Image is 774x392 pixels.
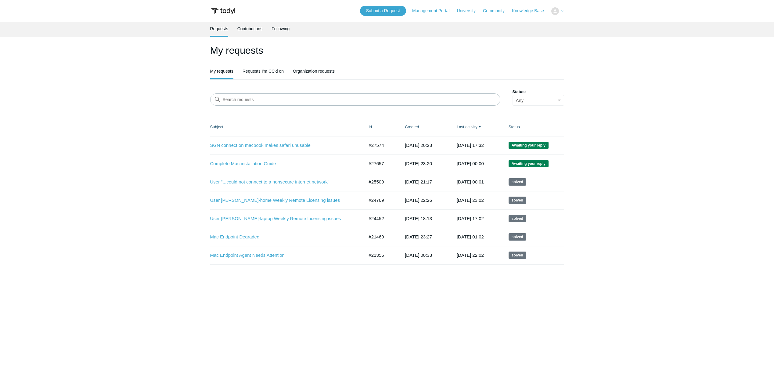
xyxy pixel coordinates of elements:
img: Todyl Support Center Help Center home page [210,5,236,17]
input: Search requests [210,93,500,106]
a: Mac Endpoint Agent Needs Attention [210,252,355,259]
a: User "...could not connect to a nonsecure internet network" [210,179,355,186]
a: Contributions [237,22,263,36]
time: 2025-08-26T17:32:20+00:00 [457,143,484,148]
time: 2025-04-24T18:13:40+00:00 [405,216,432,221]
a: Requests I'm CC'd on [243,64,284,78]
th: Status [502,118,564,136]
a: Following [272,22,290,36]
a: Created [405,125,419,129]
a: Mac Endpoint Degraded [210,234,355,241]
a: Management Portal [412,8,455,14]
td: #24769 [363,191,399,209]
span: This request has been solved [509,197,526,204]
a: University [457,8,481,14]
time: 2025-07-07T00:01:38+00:00 [457,179,484,184]
a: Submit a Request [360,6,406,16]
span: We are waiting for you to respond [509,160,549,167]
a: Last activity▼ [457,125,477,129]
td: #27657 [363,154,399,173]
td: #25509 [363,173,399,191]
time: 2025-08-26T00:00:40+00:00 [457,161,484,166]
time: 2024-12-10T01:02:21+00:00 [457,234,484,239]
time: 2025-06-16T21:17:08+00:00 [405,179,432,184]
td: #21469 [363,228,399,246]
time: 2024-11-19T23:27:10+00:00 [405,234,432,239]
a: Knowledge Base [512,8,550,14]
th: Id [363,118,399,136]
a: Organization requests [293,64,335,78]
td: #24452 [363,209,399,228]
td: #27574 [363,136,399,154]
th: Subject [210,118,363,136]
a: User [PERSON_NAME]-home Weekly Remote Licensing issues [210,197,355,204]
a: Community [483,8,511,14]
a: My requests [210,64,233,78]
td: #21356 [363,246,399,264]
time: 2024-12-04T22:02:47+00:00 [457,252,484,258]
span: This request has been solved [509,178,526,186]
a: Complete Mac installation Guide [210,160,355,167]
time: 2025-08-25T23:20:37+00:00 [405,161,432,166]
span: This request has been solved [509,233,526,241]
span: This request has been solved [509,215,526,222]
a: User [PERSON_NAME]-laptop Weekly Remote Licensing issues [210,215,355,222]
span: ▼ [478,125,481,129]
time: 2025-06-05T23:02:04+00:00 [457,198,484,203]
h1: My requests [210,43,564,58]
a: Requests [210,22,228,36]
time: 2025-05-07T22:26:40+00:00 [405,198,432,203]
time: 2024-11-13T00:33:00+00:00 [405,252,432,258]
span: This request has been solved [509,252,526,259]
time: 2025-05-22T17:02:43+00:00 [457,216,484,221]
span: We are waiting for you to respond [509,142,549,149]
a: SGN connect on macbook makes safari unusable [210,142,355,149]
label: Status: [513,89,564,95]
time: 2025-08-20T20:23:18+00:00 [405,143,432,148]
